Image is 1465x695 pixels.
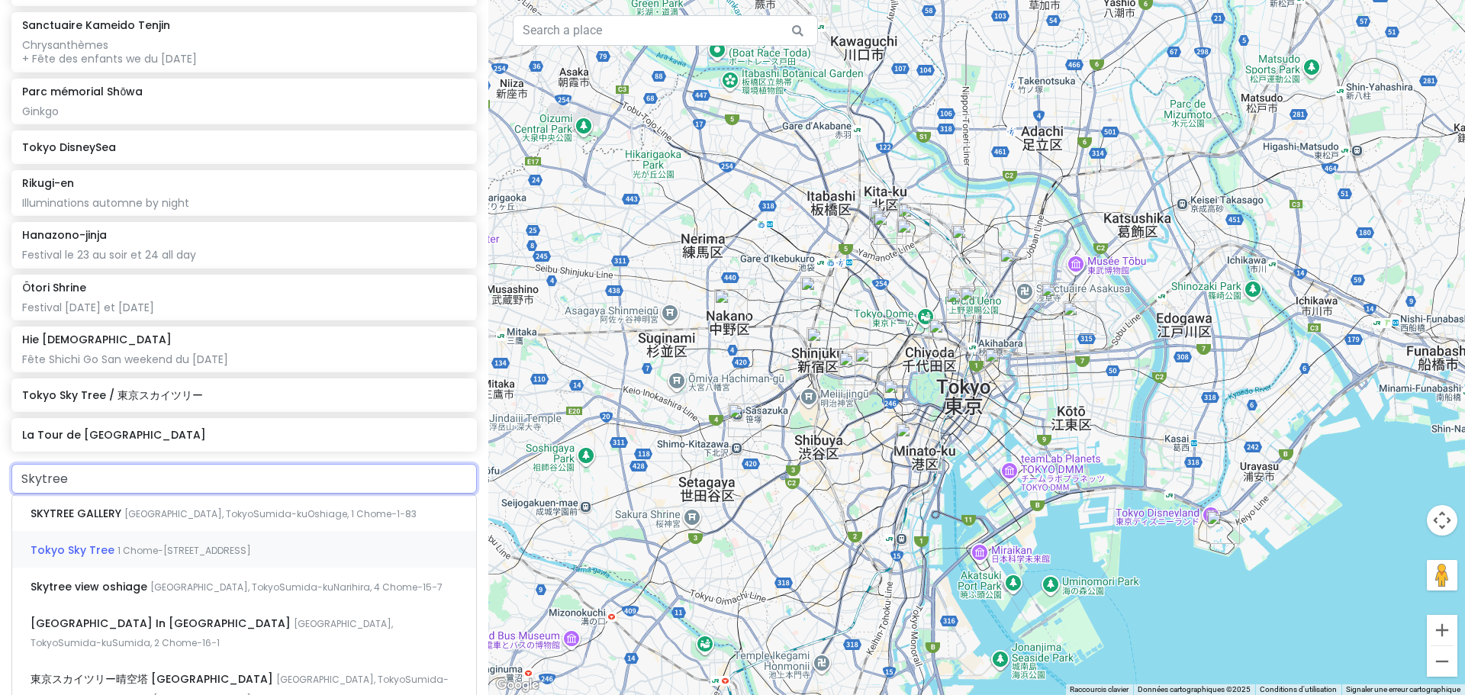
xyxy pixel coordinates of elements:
span: [GEOGRAPHIC_DATA] In [GEOGRAPHIC_DATA] [31,616,294,631]
button: Zoom avant [1427,615,1457,645]
h6: Hie [DEMOGRAPHIC_DATA] [22,333,172,346]
span: SKYTREE GALLERY [31,506,124,521]
button: Zoom arrière [1427,646,1457,677]
div: Shimokitazawa [728,404,761,437]
div: Hie Shrine [884,379,917,413]
input: + Add place or address [11,464,477,494]
div: Taiyaki Wakaba [855,348,888,381]
div: Udon Maruka [929,319,962,352]
button: Faites glisser Pegman sur la carte pour ouvrir Street View [1427,560,1457,590]
button: Raccourcis clavier [1070,684,1129,695]
h6: Parc mémorial Shōwa [22,85,143,98]
span: [GEOGRAPHIC_DATA], TokyoSumida-kuNarihira, 4 Chome−15−7 [150,581,443,594]
input: Search a place [513,15,818,46]
div: La Tour de Tokyo [896,423,929,456]
div: Chrysanthèmes + Fête des enfants we du [DATE] [22,38,465,66]
div: Tokyo Sky Tree / 東京スカイツリー [1041,282,1074,316]
span: Tokyo Sky Tree [31,542,118,558]
h6: Hanazono-jinja [22,228,107,242]
h6: La Tour de [GEOGRAPHIC_DATA] [22,428,465,442]
div: Rikugi-en [897,219,930,253]
h6: Rikugi-en [22,176,74,190]
div: Fête Shichi Go San weekend du [DATE] [22,352,465,366]
div: 21-3 Samonchō [839,352,872,385]
div: 2-chōme-20-7 Nihonbashiningyōchō [984,348,1018,381]
div: Nakano [714,289,748,323]
div: Sanctuaire Kameido Tenjin [1063,301,1096,335]
h6: Tokyo Sky Tree / 東京スカイツリー [22,388,465,402]
div: Sugamo [869,205,903,239]
div: Tokyo DisneySea [1206,510,1240,544]
span: Données cartographiques ©2025 [1138,685,1251,693]
h6: Sanctuaire Kameido Tenjin [22,18,170,32]
h6: Tokyo DisneySea [22,140,465,154]
div: Festival [DATE] et [DATE] [22,301,465,314]
div: Ginkgo [22,105,465,118]
div: lala WORLD COFFEE WORLD SWEETS [897,203,931,236]
span: 東京スカイツリー晴空塔 [GEOGRAPHIC_DATA] [31,671,276,687]
img: Google [492,675,543,695]
span: [GEOGRAPHIC_DATA], TokyoSumida-kuOshiage, 1 Chome−1−83 [124,507,417,520]
a: Conditions d'utilisation (s'ouvre dans un nouvel onglet) [1260,685,1337,693]
div: Festival le 23 au soir et 24 all day [22,248,465,262]
div: Ueno [960,286,993,320]
div: Illuminations automne by night [22,196,465,210]
div: Atelier Sekka [873,211,906,245]
div: Yushima Tenjin Shrine [946,288,980,322]
h6: Ōtori Shrine [22,281,86,294]
span: 1 Chome-[STREET_ADDRESS] [118,544,251,557]
a: Signaler une erreur cartographique [1346,685,1460,693]
div: Takadanobaba [800,276,834,310]
button: Commandes de la caméra de la carte [1427,505,1457,536]
span: Skytree view oshiage [31,579,150,594]
a: Ouvrir cette zone dans Google Maps (dans une nouvelle fenêtre) [492,675,543,695]
div: Ōtori Shrine [1000,248,1033,282]
div: Hanazono-jinja [807,327,840,361]
div: Nishinippori [951,224,985,258]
